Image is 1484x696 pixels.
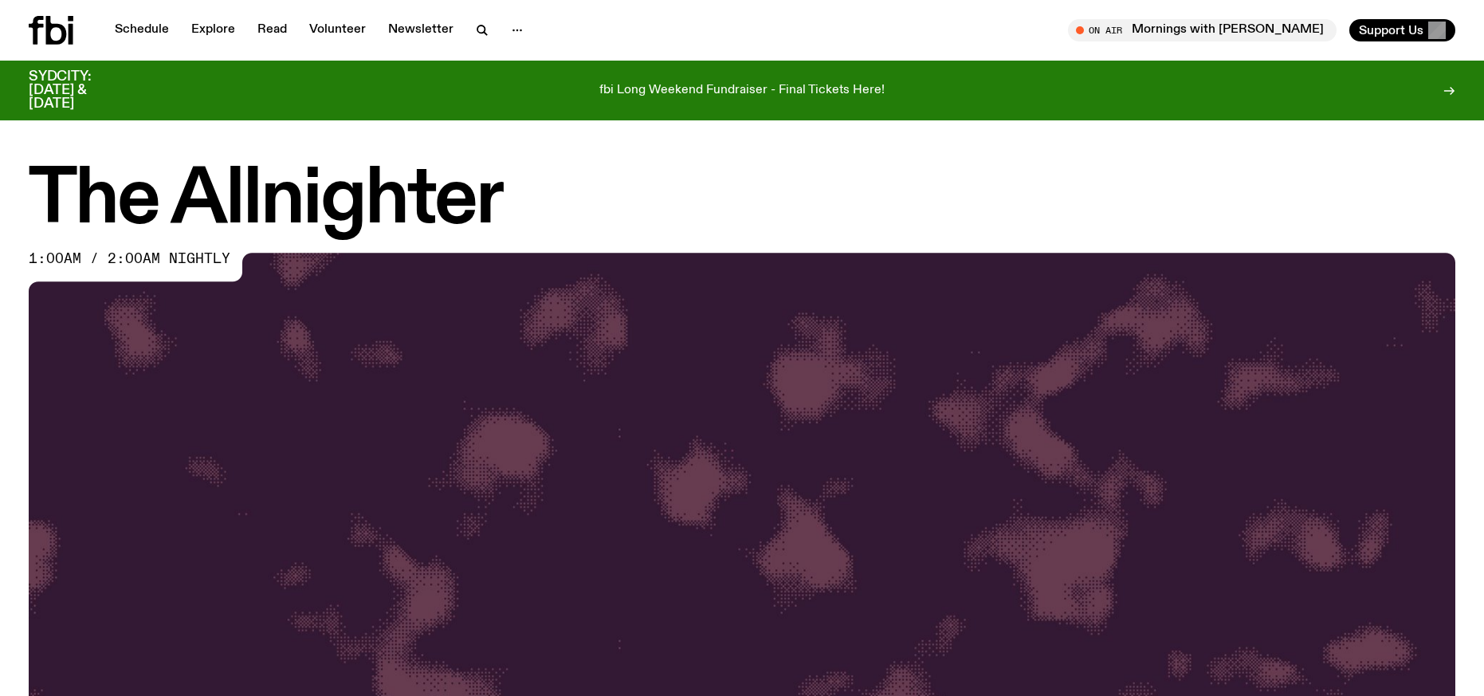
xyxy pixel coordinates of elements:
h3: SYDCITY: [DATE] & [DATE] [29,70,131,111]
a: Schedule [105,19,179,41]
span: 1:00am / 2:00am nightly [29,253,230,265]
h1: The Allnighter [29,165,1455,237]
p: fbi Long Weekend Fundraiser - Final Tickets Here! [599,84,885,98]
button: On AirMornings with [PERSON_NAME] [1068,19,1337,41]
span: Support Us [1359,23,1423,37]
a: Volunteer [300,19,375,41]
a: Read [248,19,296,41]
button: Support Us [1349,19,1455,41]
a: Explore [182,19,245,41]
a: Newsletter [379,19,463,41]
